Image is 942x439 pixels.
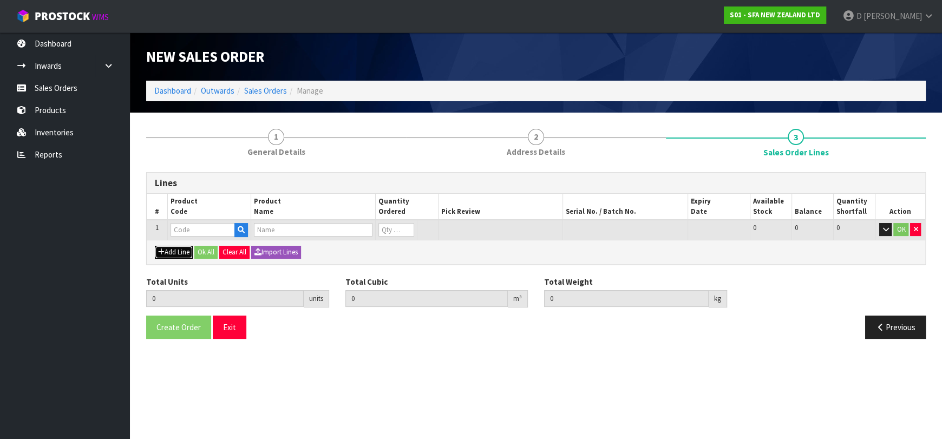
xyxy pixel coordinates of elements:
[219,246,250,259] button: Clear All
[378,223,414,237] input: Qty Ordered
[304,290,329,307] div: units
[788,129,804,145] span: 3
[836,223,840,232] span: 0
[154,86,191,96] a: Dashboard
[251,194,376,220] th: Product Name
[792,194,834,220] th: Balance
[863,11,922,21] span: [PERSON_NAME]
[507,146,565,158] span: Address Details
[297,86,323,96] span: Manage
[795,223,798,232] span: 0
[834,194,875,220] th: Quantity Shortfall
[544,276,593,287] label: Total Weight
[563,194,688,220] th: Serial No. / Batch No.
[753,223,756,232] span: 0
[730,10,820,19] strong: S01 - SFA NEW ZEALAND LTD
[247,146,305,158] span: General Details
[146,48,264,65] span: New Sales Order
[688,194,750,220] th: Expiry Date
[856,11,862,21] span: D
[875,194,925,220] th: Action
[146,316,211,339] button: Create Order
[155,178,917,188] h3: Lines
[171,223,235,237] input: Code
[750,194,792,220] th: Available Stock
[146,164,926,348] span: Sales Order Lines
[544,290,709,307] input: Total Weight
[146,290,304,307] input: Total Units
[155,223,159,232] span: 1
[438,194,563,220] th: Pick Review
[156,322,201,332] span: Create Order
[268,129,284,145] span: 1
[194,246,218,259] button: Ok All
[376,194,438,220] th: Quantity Ordered
[146,276,188,287] label: Total Units
[92,12,109,22] small: WMS
[254,223,373,237] input: Name
[147,194,167,220] th: #
[709,290,727,307] div: kg
[201,86,234,96] a: Outwards
[508,290,528,307] div: m³
[167,194,251,220] th: Product Code
[763,147,829,158] span: Sales Order Lines
[251,246,301,259] button: Import Lines
[244,86,287,96] a: Sales Orders
[893,223,908,236] button: OK
[155,246,193,259] button: Add Line
[865,316,926,339] button: Previous
[345,290,508,307] input: Total Cubic
[16,9,30,23] img: cube-alt.png
[35,9,90,23] span: ProStock
[345,276,388,287] label: Total Cubic
[213,316,246,339] button: Exit
[528,129,544,145] span: 2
